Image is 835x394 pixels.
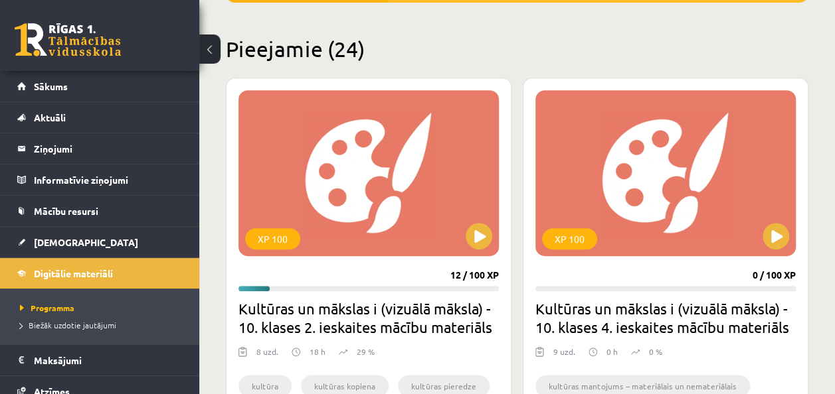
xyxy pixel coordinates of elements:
span: Aktuāli [34,111,66,123]
a: Mācību resursi [17,196,183,226]
p: 29 % [357,346,375,358]
legend: Ziņojumi [34,133,183,164]
a: Programma [20,302,186,314]
h2: Pieejamie (24) [226,36,808,62]
p: 18 h [310,346,325,358]
a: Maksājumi [17,345,183,375]
p: 0 h [606,346,618,358]
span: Mācību resursi [34,205,98,217]
a: Aktuāli [17,102,183,133]
div: XP 100 [542,228,597,249]
h2: Kultūras un mākslas i (vizuālā māksla) - 10. klases 4. ieskaites mācību materiāls [535,299,796,336]
h2: Kultūras un mākslas i (vizuālā māksla) - 10. klases 2. ieskaites mācību materiāls [238,299,499,336]
span: Biežāk uzdotie jautājumi [20,320,116,330]
a: Ziņojumi [17,133,183,164]
span: Digitālie materiāli [34,267,113,279]
a: Sākums [17,71,183,101]
a: Digitālie materiāli [17,258,183,289]
a: Informatīvie ziņojumi [17,164,183,195]
div: 9 uzd. [553,346,575,365]
legend: Informatīvie ziņojumi [34,164,183,195]
span: Programma [20,302,74,313]
a: Rīgas 1. Tālmācības vidusskola [15,23,121,56]
span: Sākums [34,80,68,92]
a: [DEMOGRAPHIC_DATA] [17,227,183,257]
div: 8 uzd. [256,346,278,365]
legend: Maksājumi [34,345,183,375]
a: Biežāk uzdotie jautājumi [20,319,186,331]
p: 0 % [649,346,662,358]
div: XP 100 [245,228,300,249]
span: [DEMOGRAPHIC_DATA] [34,236,138,248]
